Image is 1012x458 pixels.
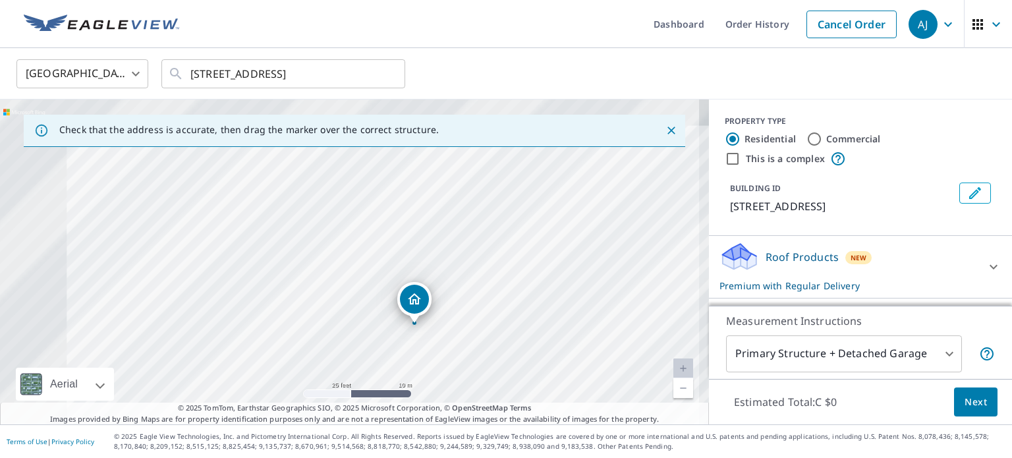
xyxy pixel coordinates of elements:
span: Your report will include the primary structure and a detached garage if one exists. [979,346,995,362]
div: Dropped pin, building 1, Residential property, 149 MAIN ST W GRIMSBY ON L3M1S1 [397,282,432,323]
span: New [851,252,867,263]
span: Next [965,394,987,411]
label: Commercial [826,132,881,146]
p: [STREET_ADDRESS] [730,198,954,214]
div: AJ [909,10,938,39]
a: Current Level 20, Zoom Out [673,378,693,398]
div: Aerial [46,368,82,401]
p: Check that the address is accurate, then drag the marker over the correct structure. [59,124,439,136]
a: Cancel Order [806,11,897,38]
div: Aerial [16,368,114,401]
p: Measurement Instructions [726,313,995,329]
p: Roof Products [766,249,839,265]
button: Close [663,122,680,139]
p: © 2025 Eagle View Technologies, Inc. and Pictometry International Corp. All Rights Reserved. Repo... [114,432,1005,451]
div: Primary Structure + Detached Garage [726,335,962,372]
p: BUILDING ID [730,183,781,194]
a: OpenStreetMap [452,403,507,413]
p: Premium with Regular Delivery [719,279,978,293]
button: Next [954,387,998,417]
img: EV Logo [24,14,179,34]
label: Residential [745,132,796,146]
div: Roof ProductsNewPremium with Regular Delivery [719,241,1001,293]
a: Current Level 20, Zoom In Disabled [673,358,693,378]
label: This is a complex [746,152,825,165]
p: Estimated Total: C $0 [723,387,847,416]
a: Terms [510,403,532,413]
input: Search by address or latitude-longitude [190,55,378,92]
a: Terms of Use [7,437,47,446]
p: | [7,438,94,445]
div: [GEOGRAPHIC_DATA] [16,55,148,92]
span: © 2025 TomTom, Earthstar Geographics SIO, © 2025 Microsoft Corporation, © [178,403,532,414]
button: Edit building 1 [959,183,991,204]
div: PROPERTY TYPE [725,115,996,127]
a: Privacy Policy [51,437,94,446]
